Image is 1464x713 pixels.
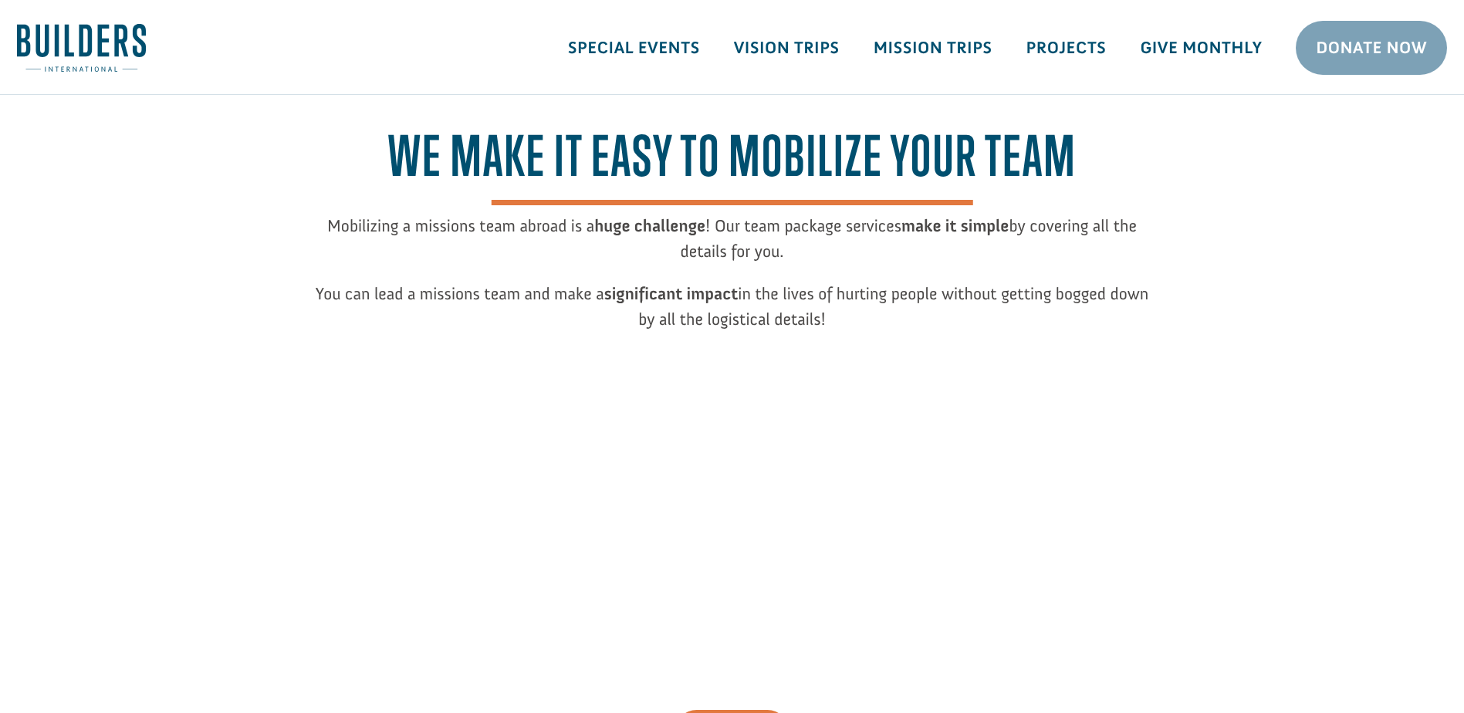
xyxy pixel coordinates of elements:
[387,123,1076,204] span: We make it easy to mobilize your team
[316,283,1149,329] span: You can lead a missions team and make a in the lives of hurting people without getting bogged dow...
[1123,25,1279,70] a: Give Monthly
[604,283,739,304] strong: significant impact
[17,24,146,72] img: Builders International
[316,213,1149,281] p: Mobilizing a missions team abroad is a ! Our team package services by covering all the details fo...
[901,215,1009,236] strong: make it simple
[1296,21,1447,75] a: Donate Now
[436,355,1028,688] iframe: Teams Video: Lead a Team
[594,215,705,236] strong: huge challenge
[857,25,1009,70] a: Mission Trips
[1009,25,1124,70] a: Projects
[717,25,857,70] a: Vision Trips
[551,25,717,70] a: Special Events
